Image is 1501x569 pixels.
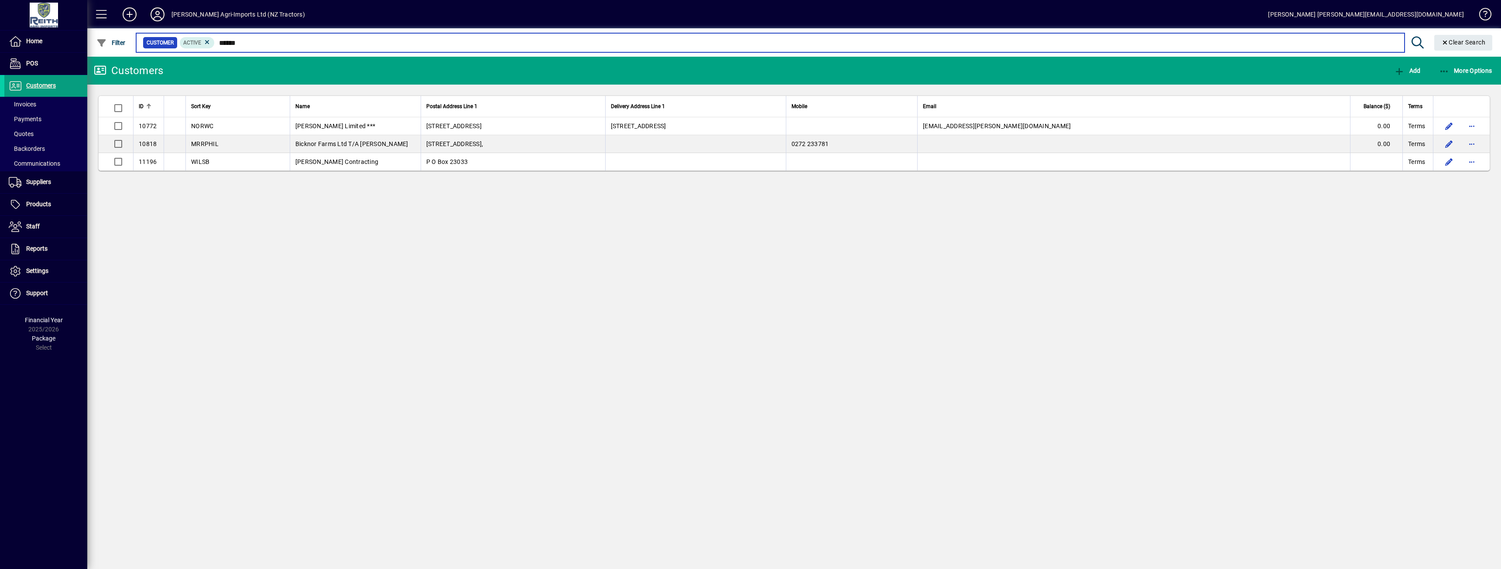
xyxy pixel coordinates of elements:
a: Payments [4,112,87,126]
span: [PERSON_NAME] Contracting [295,158,378,165]
span: Payments [9,116,41,123]
a: Staff [4,216,87,238]
span: 0272 233781 [792,140,829,147]
div: Mobile [792,102,912,111]
a: Suppliers [4,171,87,193]
span: Clear Search [1441,39,1486,46]
span: Terms [1408,157,1425,166]
button: More options [1465,155,1479,169]
span: Customers [26,82,56,89]
a: Backorders [4,141,87,156]
span: 10772 [139,123,157,129]
span: Backorders [9,145,45,152]
div: Email [923,102,1345,111]
button: Clear [1434,35,1493,51]
button: More options [1465,119,1479,133]
button: Profile [144,7,171,22]
td: 0.00 [1350,117,1402,135]
div: [PERSON_NAME] [PERSON_NAME][EMAIL_ADDRESS][DOMAIN_NAME] [1268,7,1464,21]
button: More Options [1437,63,1494,78]
a: Home [4,31,87,52]
div: ID [139,102,158,111]
span: Mobile [792,102,807,111]
span: 11196 [139,158,157,165]
a: Support [4,283,87,304]
span: Postal Address Line 1 [426,102,477,111]
button: Add [1392,63,1422,78]
span: Staff [26,223,40,230]
span: Customer [147,38,174,47]
span: Add [1394,67,1420,74]
span: Products [26,201,51,208]
a: Quotes [4,126,87,141]
span: Settings [26,267,48,274]
a: Invoices [4,97,87,112]
span: POS [26,60,38,67]
span: Filter [96,39,126,46]
span: Balance ($) [1364,102,1390,111]
span: [STREET_ADDRESS] [611,123,666,129]
span: Terms [1408,102,1422,111]
span: Package [32,335,55,342]
span: NORWC [191,123,213,129]
button: Add [116,7,144,22]
span: Communications [9,160,60,167]
span: P O Box 23033 [426,158,468,165]
span: [STREET_ADDRESS], [426,140,483,147]
button: Edit [1442,155,1456,169]
span: More Options [1439,67,1492,74]
a: Settings [4,260,87,282]
span: Sort Key [191,102,211,111]
span: Bicknor Farms Ltd T/A [PERSON_NAME] [295,140,408,147]
span: Suppliers [26,178,51,185]
span: Invoices [9,101,36,108]
span: MRRPHIL [191,140,219,147]
span: Financial Year [25,317,63,324]
span: Terms [1408,140,1425,148]
span: ID [139,102,144,111]
a: Reports [4,238,87,260]
div: [PERSON_NAME] Agri-Imports Ltd (NZ Tractors) [171,7,305,21]
div: Balance ($) [1356,102,1398,111]
a: Products [4,194,87,215]
span: Quotes [9,130,34,137]
button: Edit [1442,119,1456,133]
span: Delivery Address Line 1 [611,102,665,111]
div: Customers [94,64,163,78]
span: Support [26,290,48,296]
a: Communications [4,156,87,171]
td: 0.00 [1350,135,1402,153]
span: [EMAIL_ADDRESS][PERSON_NAME][DOMAIN_NAME] [923,123,1071,129]
span: Active [183,40,201,46]
span: WILSB [191,158,209,165]
a: POS [4,53,87,75]
span: Home [26,37,42,44]
span: Email [923,102,936,111]
button: Filter [94,35,128,51]
span: [PERSON_NAME] Limited *** [295,123,375,129]
mat-chip: Activation Status: Active [180,37,215,48]
a: Knowledge Base [1473,2,1490,30]
span: Terms [1408,122,1425,130]
button: Edit [1442,137,1456,151]
span: [STREET_ADDRESS] [426,123,482,129]
span: Reports [26,245,48,252]
div: Name [295,102,415,111]
span: Name [295,102,310,111]
button: More options [1465,137,1479,151]
span: 10818 [139,140,157,147]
